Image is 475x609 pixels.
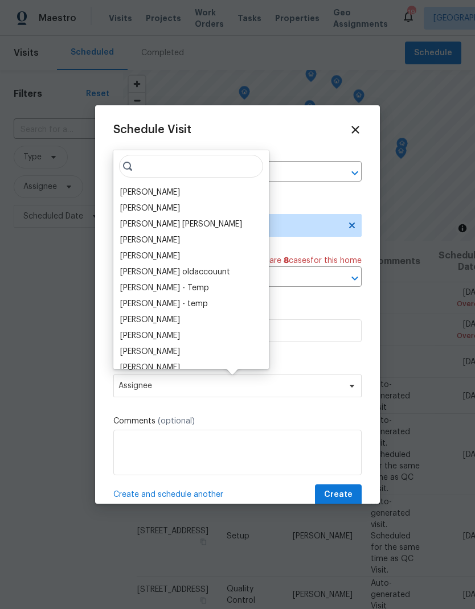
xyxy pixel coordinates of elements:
span: Schedule Visit [113,124,191,135]
div: [PERSON_NAME] [120,314,180,326]
div: [PERSON_NAME] [120,234,180,246]
span: Assignee [118,381,342,390]
button: Open [347,165,363,181]
span: Create [324,488,353,502]
div: [PERSON_NAME] [120,330,180,341]
button: Create [315,484,362,505]
div: [PERSON_NAME] [120,203,180,214]
div: [PERSON_NAME] oldaccouunt [120,266,230,278]
span: (optional) [158,417,195,425]
div: [PERSON_NAME] - Temp [120,282,209,294]
div: [PERSON_NAME] [PERSON_NAME] [120,219,242,230]
span: Close [349,124,362,136]
label: Home [113,150,362,161]
span: Create and schedule another [113,489,223,500]
label: Comments [113,415,362,427]
span: 8 [284,257,289,265]
div: [PERSON_NAME] [120,187,180,198]
div: [PERSON_NAME] [120,346,180,357]
span: There are case s for this home [248,255,362,266]
button: Open [347,270,363,286]
div: [PERSON_NAME] [120,362,180,373]
div: [PERSON_NAME] - temp [120,298,208,310]
div: [PERSON_NAME] [120,250,180,262]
